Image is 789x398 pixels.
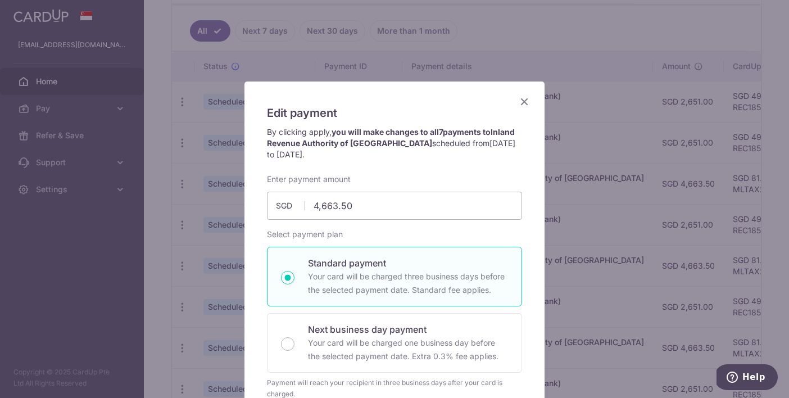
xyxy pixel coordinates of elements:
[267,104,522,122] h5: Edit payment
[439,127,443,137] span: 7
[308,323,508,336] p: Next business day payment
[308,336,508,363] p: Your card will be charged one business day before the selected payment date. Extra 0.3% fee applies.
[267,126,522,160] p: By clicking apply, scheduled from .
[267,192,522,220] input: 0.00
[308,256,508,270] p: Standard payment
[276,200,305,211] span: SGD
[308,270,508,297] p: Your card will be charged three business days before the selected payment date. Standard fee appl...
[267,127,515,148] strong: you will make changes to all payments to
[518,95,531,108] button: Close
[717,364,778,392] iframe: Opens a widget where you can find more information
[267,229,343,240] label: Select payment plan
[267,174,351,185] label: Enter payment amount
